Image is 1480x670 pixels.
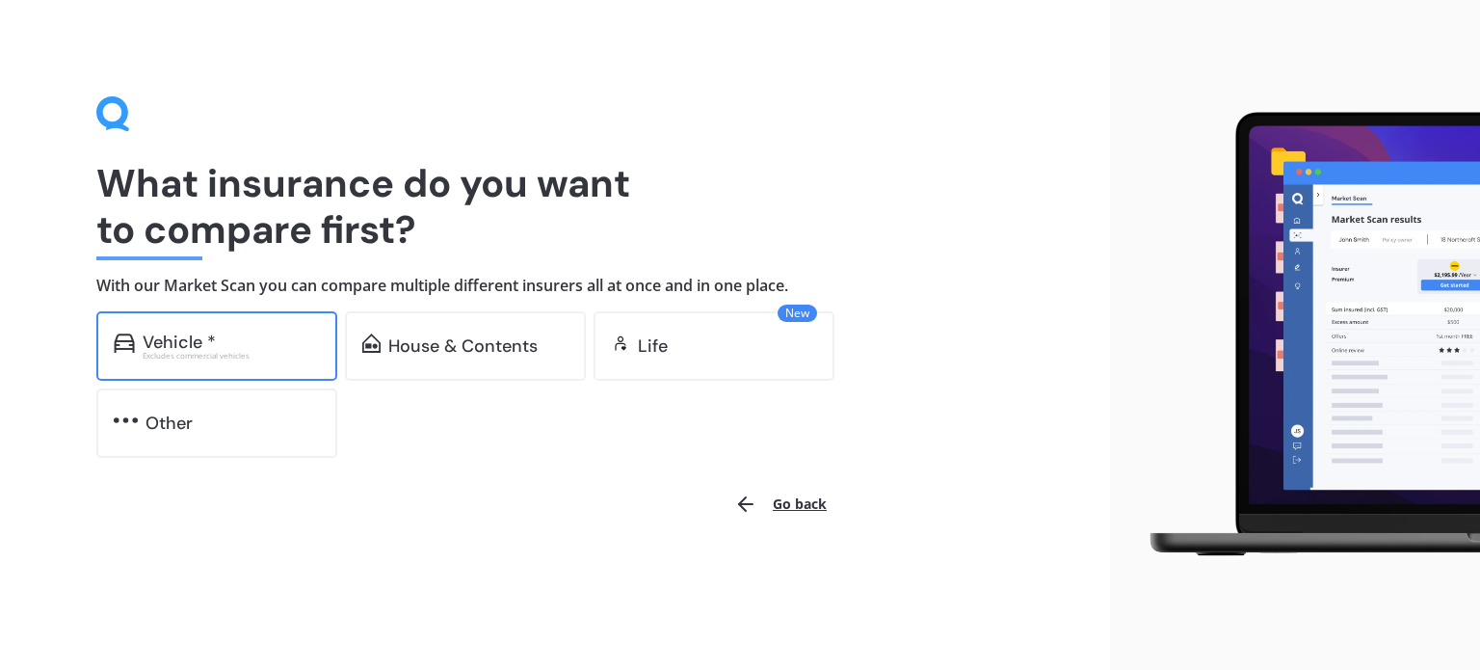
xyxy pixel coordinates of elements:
h4: With our Market Scan you can compare multiple different insurers all at once and in one place. [96,276,1014,296]
h1: What insurance do you want to compare first? [96,160,1014,253]
button: Go back [723,481,838,527]
div: Vehicle * [143,333,216,352]
div: House & Contents [388,336,538,356]
div: Life [638,336,668,356]
img: laptop.webp [1125,102,1480,568]
img: other.81dba5aafe580aa69f38.svg [114,411,138,430]
div: Excludes commercial vehicles [143,352,320,360]
img: life.f720d6a2d7cdcd3ad642.svg [611,334,630,353]
img: car.f15378c7a67c060ca3f3.svg [114,334,135,353]
img: home-and-contents.b802091223b8502ef2dd.svg [362,334,381,353]
span: New [778,305,817,322]
div: Other [145,414,193,433]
